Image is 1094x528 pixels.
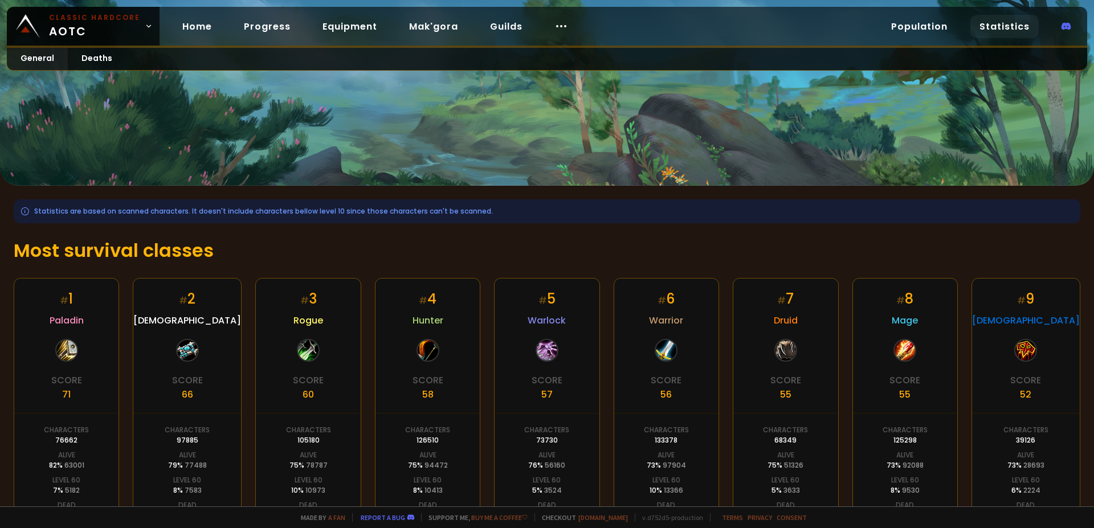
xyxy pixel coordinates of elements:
[528,460,565,470] div: 76 %
[1023,485,1040,495] span: 2224
[532,485,562,496] div: 5 %
[289,460,328,470] div: 75 %
[422,387,434,402] div: 58
[770,373,801,387] div: Score
[328,513,345,522] a: a fan
[168,460,207,470] div: 79 %
[58,450,75,460] div: Alive
[419,500,437,510] div: Dead
[1007,460,1044,470] div: 73 %
[545,460,565,470] span: 56160
[313,15,386,38] a: Equipment
[892,313,918,328] span: Mage
[405,425,450,435] div: Characters
[528,313,566,328] span: Warlock
[1011,485,1040,496] div: 6 %
[49,460,84,470] div: 82 %
[58,500,76,510] div: Dead
[408,460,448,470] div: 75 %
[421,513,528,522] span: Support me,
[55,435,77,445] div: 76662
[7,7,160,46] a: Classic HardcoreAOTC
[413,373,443,387] div: Score
[185,460,207,470] span: 77488
[293,373,324,387] div: Score
[1010,373,1041,387] div: Score
[49,13,140,40] span: AOTC
[53,485,80,496] div: 7 %
[179,289,195,309] div: 2
[578,513,628,522] a: [DOMAIN_NAME]
[1017,294,1026,307] small: #
[777,513,807,522] a: Consent
[647,460,686,470] div: 73 %
[51,373,82,387] div: Score
[306,460,328,470] span: 78787
[417,435,439,445] div: 126510
[748,513,772,522] a: Privacy
[286,425,331,435] div: Characters
[538,294,547,307] small: #
[777,500,795,510] div: Dead
[891,475,919,485] div: Level 60
[50,313,84,328] span: Paladin
[650,485,683,496] div: 10 %
[896,289,913,309] div: 8
[882,15,957,38] a: Population
[165,425,210,435] div: Characters
[538,450,556,460] div: Alive
[777,294,786,307] small: #
[1017,500,1035,510] div: Dead
[419,289,436,309] div: 4
[413,313,443,328] span: Hunter
[64,460,84,470] span: 63001
[173,15,221,38] a: Home
[1012,475,1040,485] div: Level 60
[763,425,808,435] div: Characters
[541,387,553,402] div: 57
[413,485,443,496] div: 8 %
[293,313,323,328] span: Rogue
[7,48,68,70] a: General
[768,460,803,470] div: 75 %
[481,15,532,38] a: Guilds
[14,237,1080,264] h1: Most survival classes
[891,485,920,496] div: 8 %
[887,460,924,470] div: 73 %
[644,425,689,435] div: Characters
[60,289,73,309] div: 1
[177,435,198,445] div: 97885
[173,485,202,496] div: 8 %
[538,289,556,309] div: 5
[896,450,913,460] div: Alive
[972,313,1080,328] span: [DEMOGRAPHIC_DATA]
[1017,289,1034,309] div: 9
[400,15,467,38] a: Mak'gora
[179,294,187,307] small: #
[902,485,920,495] span: 9530
[651,373,681,387] div: Score
[52,475,80,485] div: Level 60
[361,513,405,522] a: Report a bug
[883,425,928,435] div: Characters
[771,475,799,485] div: Level 60
[774,313,798,328] span: Druid
[173,475,201,485] div: Level 60
[780,387,791,402] div: 55
[660,387,672,402] div: 56
[903,460,924,470] span: 92088
[536,435,558,445] div: 73730
[970,15,1039,38] a: Statistics
[635,513,703,522] span: v. d752d5 - production
[133,313,241,328] span: [DEMOGRAPHIC_DATA]
[1003,425,1048,435] div: Characters
[68,48,126,70] a: Deaths
[291,485,325,496] div: 10 %
[300,450,317,460] div: Alive
[658,450,675,460] div: Alive
[655,435,677,445] div: 133378
[896,500,914,510] div: Dead
[49,13,140,23] small: Classic Hardcore
[722,513,743,522] a: Terms
[658,289,675,309] div: 6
